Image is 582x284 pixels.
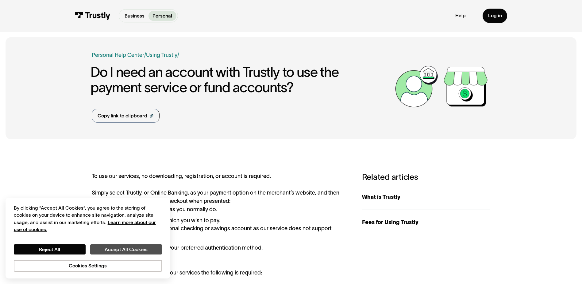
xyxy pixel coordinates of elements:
div: Log in [488,13,502,19]
a: Fees for Using Trustly [362,210,490,235]
li: Choose the account from which you wish to pay. The account must be a personal checking or savings... [100,216,348,241]
p: Business [125,12,145,20]
div: / [144,51,146,59]
a: Log in [483,9,507,23]
button: Cookies Settings [14,260,162,272]
div: By clicking “Accept All Cookies”, you agree to the storing of cookies on your device to enhance s... [14,204,162,233]
div: / [177,51,179,59]
a: Personal Help Center [92,51,144,59]
p: Personal [152,12,172,20]
a: What is Trustly [362,185,490,210]
a: Copy link to clipboard [92,109,159,123]
li: Select your bank, and log in as you normally do. [100,205,348,214]
h3: Related articles [362,172,490,182]
li: Confirm your payment with your preferred authentication method. [100,244,348,252]
button: Accept All Cookies [90,244,162,255]
div: What is Trustly [362,193,490,201]
div: Fees for Using Trustly [362,218,490,227]
a: Business [120,11,148,21]
div: Copy link to clipboard [98,112,147,120]
div: Privacy [14,204,162,272]
h1: Do I need an account with Trustly to use the payment service or fund accounts? [91,65,392,95]
button: Reject All [14,244,86,255]
img: Trustly Logo [75,12,110,20]
div: Cookie banner [6,198,170,279]
a: Personal [148,11,176,21]
a: Help [455,13,466,19]
a: Using Trustly [146,52,177,58]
